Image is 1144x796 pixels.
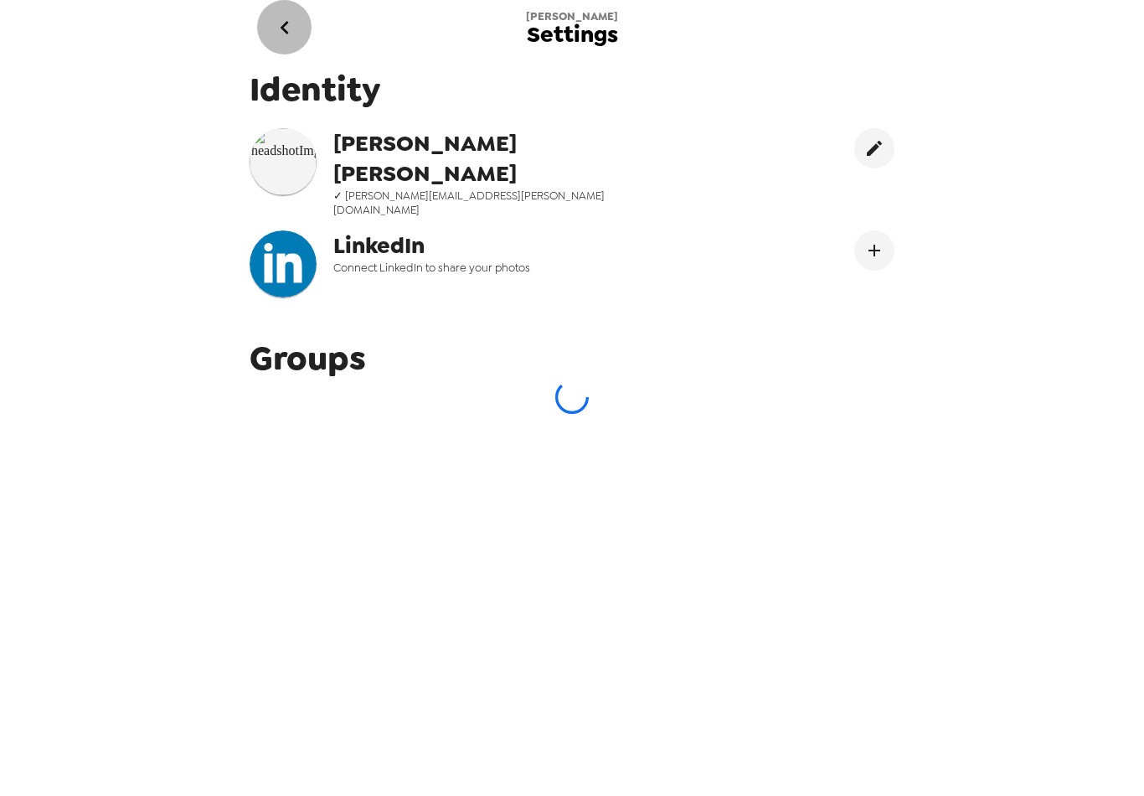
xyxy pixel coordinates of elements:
img: headshotImg [250,128,317,195]
button: Connect LinekdIn [854,230,894,271]
span: ✓ [PERSON_NAME][EMAIL_ADDRESS][PERSON_NAME][DOMAIN_NAME] [333,189,672,217]
span: Settings [527,23,618,46]
span: LinkedIn [333,230,672,261]
img: headshotImg [250,230,317,297]
button: edit [854,128,894,168]
span: [PERSON_NAME] [526,9,618,23]
span: Identity [250,67,894,111]
span: Connect LinkedIn to share your photos [333,261,672,275]
span: [PERSON_NAME] [PERSON_NAME] [333,128,672,189]
span: Groups [250,336,366,380]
